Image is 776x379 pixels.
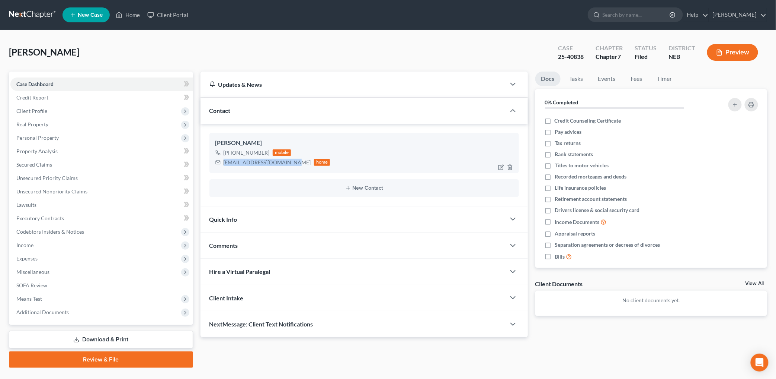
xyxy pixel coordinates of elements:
span: Income [16,242,33,248]
span: Codebtors Insiders & Notices [16,228,84,235]
span: Credit Counseling Certificate [555,117,621,124]
a: Executory Contracts [10,212,193,225]
span: Miscellaneous [16,269,49,275]
div: [PERSON_NAME] [215,139,513,148]
strong: 0% Completed [545,99,578,105]
span: Quick Info [209,216,237,223]
a: Client Portal [144,8,192,22]
a: [PERSON_NAME] [709,8,767,22]
input: Search by name... [603,8,671,22]
a: Timer [651,72,678,86]
button: Preview [707,44,758,61]
div: Chapter [596,44,623,53]
span: Executory Contracts [16,215,64,221]
div: mobile [273,149,291,156]
span: Retirement account statements [555,195,627,203]
span: New Case [78,12,103,18]
a: Events [592,72,622,86]
span: Unsecured Priority Claims [16,175,78,181]
button: New Contact [215,185,513,191]
span: 7 [618,53,621,60]
span: Drivers license & social security card [555,206,639,214]
div: Filed [635,53,657,61]
span: Titles to motor vehicles [555,162,609,169]
a: Home [112,8,144,22]
span: Unsecured Nonpriority Claims [16,188,87,195]
span: Credit Report [16,94,48,101]
div: Client Documents [535,280,583,288]
span: Client Intake [209,294,244,301]
a: View All [745,281,764,286]
div: Chapter [596,53,623,61]
div: Updates & News [209,80,497,88]
div: District [668,44,695,53]
span: Tax returns [555,139,581,147]
a: Credit Report [10,91,193,104]
div: Status [635,44,657,53]
div: [PHONE_NUMBER] [224,149,270,157]
span: Property Analysis [16,148,58,154]
a: SOFA Review [10,279,193,292]
div: 25-40838 [558,53,584,61]
span: Life insurance policies [555,184,606,192]
div: home [314,159,330,166]
span: SOFA Review [16,282,47,288]
span: Pay advices [555,128,581,136]
span: Hire a Virtual Paralegal [209,268,270,275]
span: Recorded mortgages and deeds [555,173,626,180]
span: Expenses [16,255,38,262]
div: Open Intercom Messenger [751,354,769,372]
a: Unsecured Nonpriority Claims [10,185,193,198]
span: Personal Property [16,135,59,141]
a: Unsecured Priority Claims [10,171,193,185]
span: Income Documents [555,218,599,226]
a: Lawsuits [10,198,193,212]
a: Tasks [564,72,589,86]
span: Bank statements [555,151,593,158]
span: Client Profile [16,108,47,114]
a: Download & Print [9,331,193,348]
span: Secured Claims [16,161,52,168]
span: Separation agreements or decrees of divorces [555,241,660,249]
span: Lawsuits [16,202,36,208]
a: Fees [625,72,648,86]
span: Bills [555,253,565,260]
a: Docs [535,72,561,86]
a: Help [683,8,708,22]
span: Additional Documents [16,309,69,315]
a: Case Dashboard [10,78,193,91]
div: [EMAIL_ADDRESS][DOMAIN_NAME] [224,159,311,166]
a: Property Analysis [10,145,193,158]
a: Review & File [9,351,193,368]
div: Case [558,44,584,53]
span: Real Property [16,121,48,127]
span: Comments [209,242,238,249]
div: NEB [668,53,695,61]
span: [PERSON_NAME] [9,47,79,57]
span: Contact [209,107,231,114]
span: Means Test [16,296,42,302]
span: Case Dashboard [16,81,54,87]
span: Appraisal reports [555,230,595,237]
a: Secured Claims [10,158,193,171]
p: No client documents yet. [541,297,761,304]
span: NextMessage: Client Text Notifications [209,320,313,328]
